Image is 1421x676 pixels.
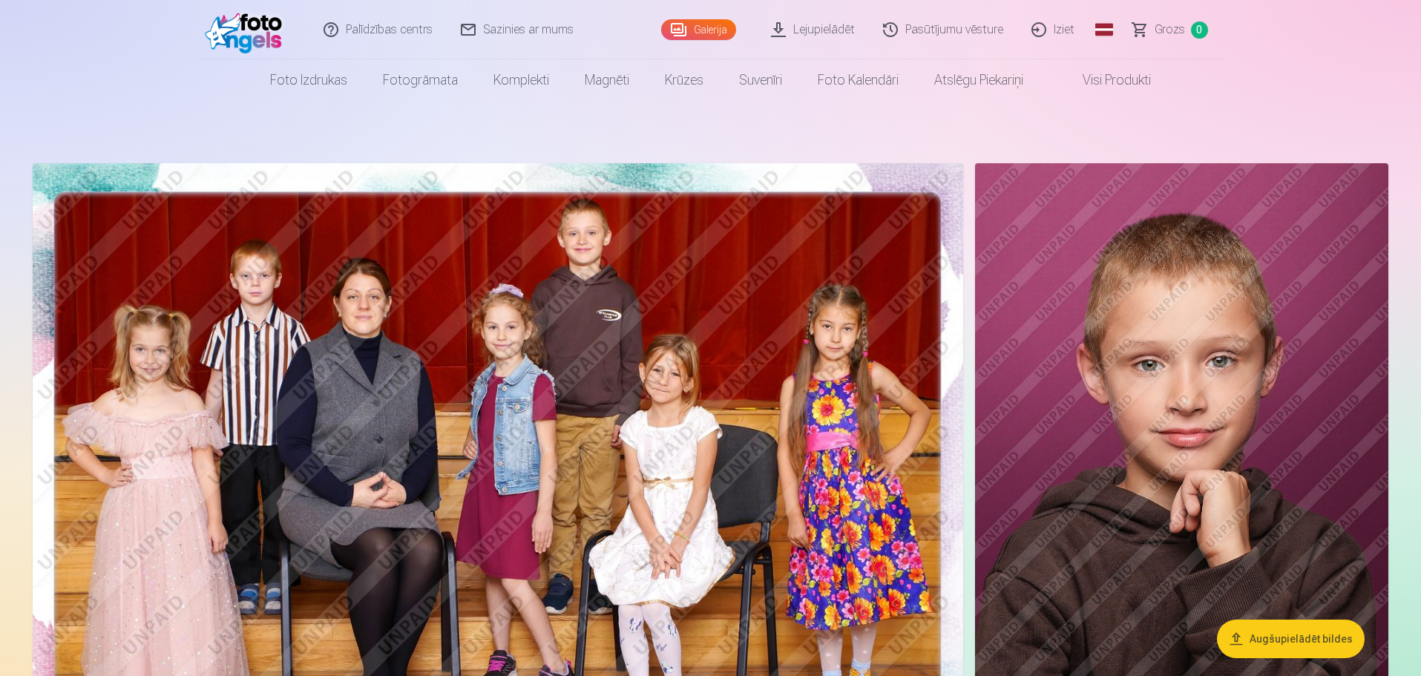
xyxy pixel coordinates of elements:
[661,19,736,40] a: Galerija
[1155,21,1185,39] span: Grozs
[721,59,800,101] a: Suvenīri
[1191,22,1208,39] span: 0
[476,59,567,101] a: Komplekti
[1217,620,1365,658] button: Augšupielādēt bildes
[647,59,721,101] a: Krūzes
[252,59,365,101] a: Foto izdrukas
[205,6,290,53] img: /fa1
[567,59,647,101] a: Magnēti
[916,59,1041,101] a: Atslēgu piekariņi
[1041,59,1169,101] a: Visi produkti
[800,59,916,101] a: Foto kalendāri
[365,59,476,101] a: Fotogrāmata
